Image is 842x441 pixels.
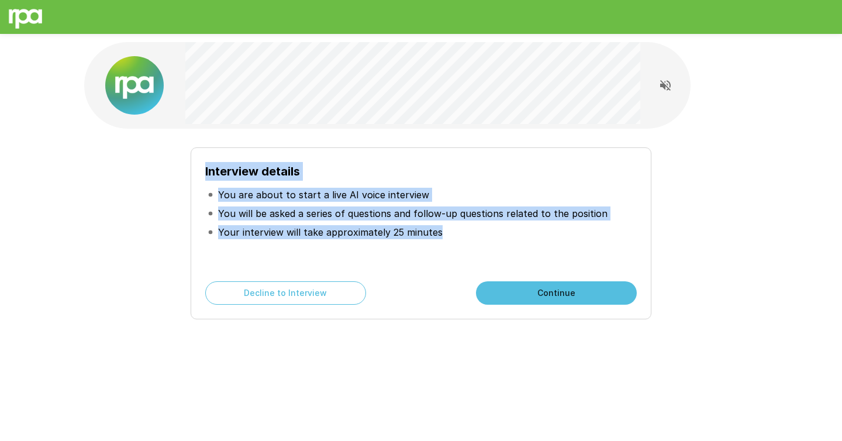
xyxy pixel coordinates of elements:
[476,281,637,305] button: Continue
[205,164,300,178] b: Interview details
[218,225,443,239] p: Your interview will take approximately 25 minutes
[105,56,164,115] img: new%2520logo%2520(1).png
[218,188,429,202] p: You are about to start a live AI voice interview
[205,281,366,305] button: Decline to Interview
[218,206,608,220] p: You will be asked a series of questions and follow-up questions related to the position
[654,74,677,97] button: Read questions aloud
